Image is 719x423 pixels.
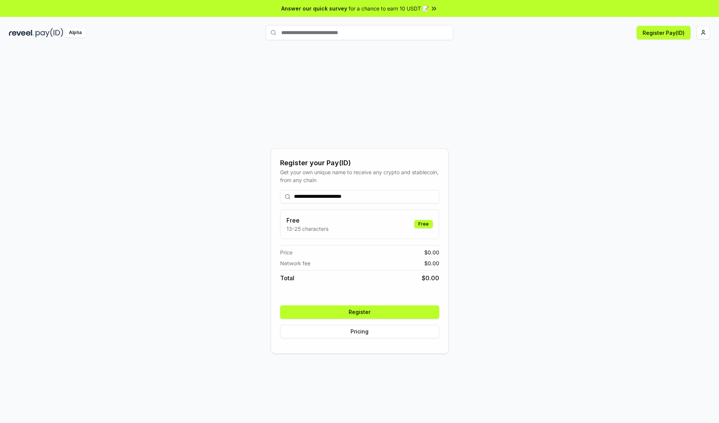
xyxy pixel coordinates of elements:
[280,274,294,282] span: Total
[281,4,347,12] span: Answer our quick survey
[65,28,86,37] div: Alpha
[414,220,433,228] div: Free
[422,274,439,282] span: $ 0.00
[424,248,439,256] span: $ 0.00
[280,305,439,319] button: Register
[280,325,439,338] button: Pricing
[349,4,429,12] span: for a chance to earn 10 USDT 📝
[280,158,439,168] div: Register your Pay(ID)
[424,259,439,267] span: $ 0.00
[286,225,328,233] p: 13-25 characters
[280,168,439,184] div: Get your own unique name to receive any crypto and stablecoin, from any chain
[280,259,310,267] span: Network fee
[9,28,34,37] img: reveel_dark
[280,248,292,256] span: Price
[286,216,328,225] h3: Free
[637,26,691,39] button: Register Pay(ID)
[36,28,63,37] img: pay_id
